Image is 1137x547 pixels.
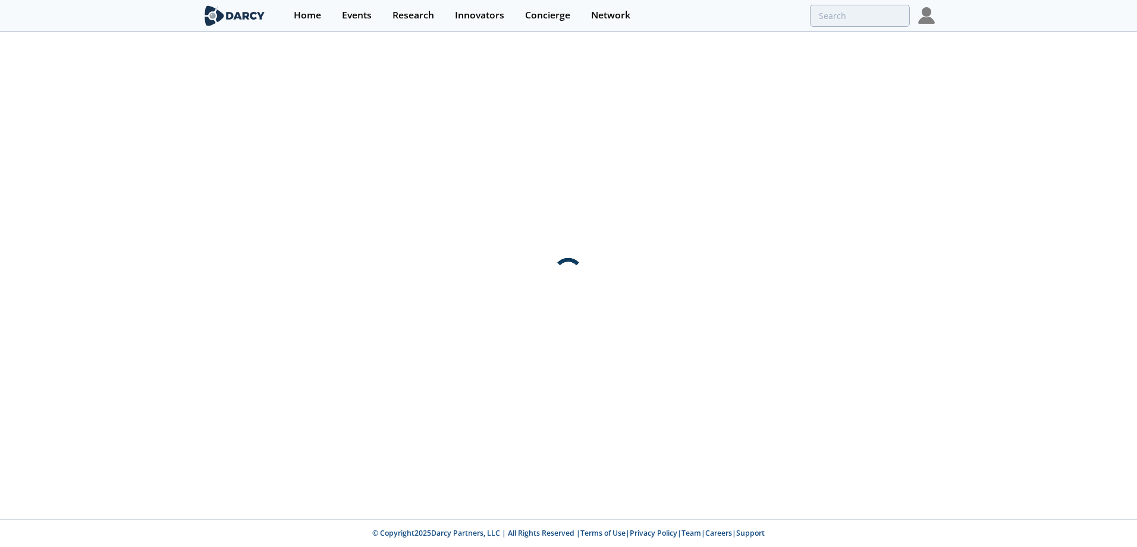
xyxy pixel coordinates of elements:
div: Concierge [525,11,570,20]
a: Terms of Use [580,528,626,538]
img: Profile [918,7,935,24]
a: Team [681,528,701,538]
div: Network [591,11,630,20]
p: © Copyright 2025 Darcy Partners, LLC | All Rights Reserved | | | | | [128,528,1009,539]
a: Privacy Policy [630,528,677,538]
div: Home [294,11,321,20]
div: Events [342,11,372,20]
input: Advanced Search [810,5,910,27]
div: Innovators [455,11,504,20]
a: Careers [705,528,732,538]
img: logo-wide.svg [202,5,267,26]
a: Support [736,528,765,538]
div: Research [392,11,434,20]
